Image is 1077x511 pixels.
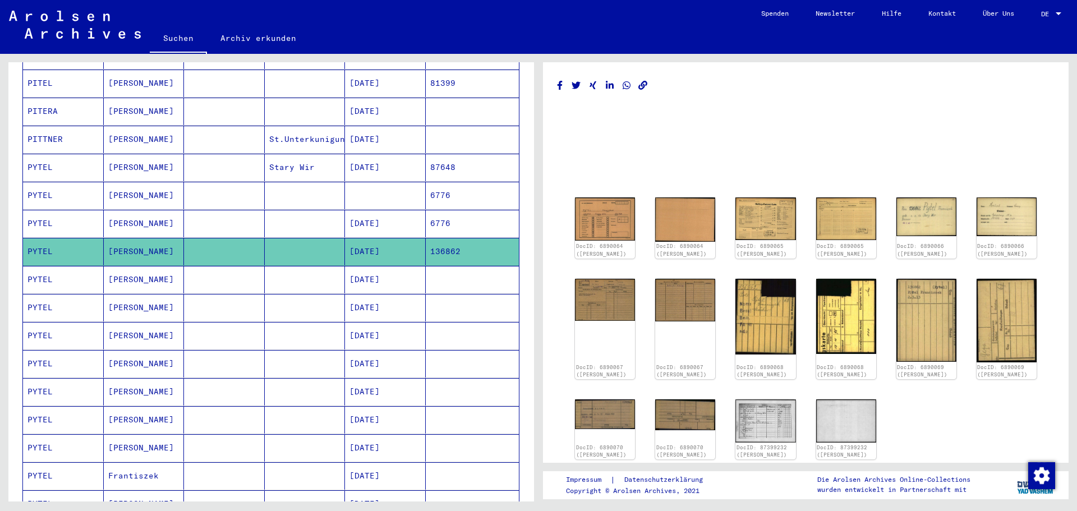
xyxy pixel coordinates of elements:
mat-cell: [PERSON_NAME] [104,126,185,153]
img: 001.jpg [575,197,635,241]
mat-cell: [PERSON_NAME] [104,238,185,265]
img: 001.jpg [735,399,795,442]
mat-cell: [PERSON_NAME] [104,266,185,293]
button: Share on WhatsApp [621,79,633,93]
img: Arolsen_neg.svg [9,11,141,39]
mat-cell: 87648 [426,154,519,181]
button: Share on LinkedIn [604,79,616,93]
mat-cell: PYTEL [23,210,104,237]
mat-cell: 6776 [426,182,519,209]
a: DocID: 6890068 ([PERSON_NAME]) [817,364,867,378]
mat-cell: PYTEL [23,266,104,293]
mat-cell: [PERSON_NAME] [104,378,185,406]
span: DE [1041,10,1053,18]
a: Datenschutzerklärung [615,474,716,486]
a: DocID: 6890065 ([PERSON_NAME]) [737,243,787,257]
div: | [566,474,716,486]
a: DocID: 6890066 ([PERSON_NAME]) [977,243,1028,257]
mat-cell: [DATE] [345,98,426,125]
button: Share on Twitter [570,79,582,93]
mat-cell: [PERSON_NAME] [104,210,185,237]
mat-cell: [PERSON_NAME] [104,294,185,321]
a: DocID: 87399232 ([PERSON_NAME]) [737,444,787,458]
mat-cell: PYTEL [23,154,104,181]
mat-cell: [DATE] [345,322,426,349]
button: Copy link [637,79,649,93]
a: Impressum [566,474,610,486]
mat-cell: PYTEL [23,378,104,406]
a: Archiv erkunden [207,25,310,52]
img: 002.jpg [977,279,1037,362]
mat-cell: [DATE] [345,434,426,462]
a: DocID: 6890069 ([PERSON_NAME]) [977,364,1028,378]
img: Zustimmung ändern [1028,462,1055,489]
a: DocID: 6890065 ([PERSON_NAME]) [817,243,867,257]
mat-cell: [PERSON_NAME] [104,182,185,209]
mat-cell: PYTEL [23,462,104,490]
mat-cell: [DATE] [345,266,426,293]
mat-cell: Stary Wir [265,154,346,181]
mat-cell: [PERSON_NAME] [104,322,185,349]
mat-cell: PITEL [23,70,104,97]
a: DocID: 6890069 ([PERSON_NAME]) [897,364,947,378]
mat-cell: PYTEL [23,294,104,321]
mat-cell: [DATE] [345,154,426,181]
mat-cell: [DATE] [345,462,426,490]
mat-cell: [PERSON_NAME] [104,98,185,125]
mat-cell: [PERSON_NAME] [104,350,185,378]
mat-cell: PYTEL [23,434,104,462]
img: 001.jpg [896,197,956,236]
mat-cell: [DATE] [345,406,426,434]
mat-cell: [DATE] [345,350,426,378]
a: DocID: 6890064 ([PERSON_NAME]) [576,243,627,257]
img: yv_logo.png [1015,471,1057,499]
mat-cell: [PERSON_NAME] [104,406,185,434]
p: wurden entwickelt in Partnerschaft mit [817,485,970,495]
img: 001.jpg [735,197,795,240]
mat-cell: PITERA [23,98,104,125]
img: 002.jpg [655,279,715,321]
a: Suchen [150,25,207,54]
mat-cell: PYTEL [23,238,104,265]
mat-cell: [PERSON_NAME] [104,154,185,181]
button: Share on Facebook [554,79,566,93]
mat-cell: St.Unterkunigund/Bei/[GEOGRAPHIC_DATA] [265,126,346,153]
img: 002.jpg [816,399,876,443]
mat-cell: [PERSON_NAME] [104,70,185,97]
a: DocID: 6890067 ([PERSON_NAME]) [576,364,627,378]
img: 002.jpg [977,197,1037,236]
img: 002.jpg [655,399,715,430]
img: 001.jpg [575,399,635,429]
mat-cell: 6776 [426,210,519,237]
a: DocID: 6890068 ([PERSON_NAME]) [737,364,787,378]
mat-cell: [PERSON_NAME] [104,434,185,462]
mat-cell: PYTEL [23,350,104,378]
a: DocID: 6890070 ([PERSON_NAME]) [656,444,707,458]
mat-cell: [DATE] [345,238,426,265]
img: 002.jpg [655,197,715,241]
mat-cell: [DATE] [345,126,426,153]
mat-cell: [DATE] [345,210,426,237]
mat-cell: PYTEL [23,406,104,434]
mat-cell: [DATE] [345,294,426,321]
mat-cell: [DATE] [345,70,426,97]
img: 002.jpg [816,279,876,354]
img: 001.jpg [575,279,635,321]
a: DocID: 6890066 ([PERSON_NAME]) [897,243,947,257]
mat-cell: Frantiszek [104,462,185,490]
mat-cell: [DATE] [345,378,426,406]
a: DocID: 87399232 ([PERSON_NAME]) [817,444,867,458]
mat-cell: PYTEL [23,182,104,209]
a: DocID: 6890064 ([PERSON_NAME]) [656,243,707,257]
a: DocID: 6890070 ([PERSON_NAME]) [576,444,627,458]
img: 001.jpg [896,279,956,362]
img: 002.jpg [816,197,876,240]
a: DocID: 6890067 ([PERSON_NAME]) [656,364,707,378]
mat-cell: 81399 [426,70,519,97]
mat-cell: PITTNER [23,126,104,153]
mat-cell: 136862 [426,238,519,265]
button: Share on Xing [587,79,599,93]
img: 001.jpg [735,279,795,355]
p: Copyright © Arolsen Archives, 2021 [566,486,716,496]
p: Die Arolsen Archives Online-Collections [817,475,970,485]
